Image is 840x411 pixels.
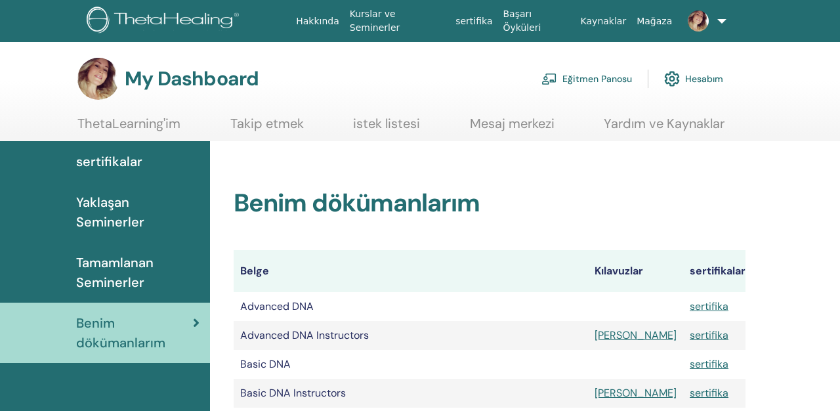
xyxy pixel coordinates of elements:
[690,328,728,342] a: sertifika
[76,313,193,353] span: Benim dökümanlarım
[234,188,745,219] h2: Benim dökümanlarım
[595,386,677,400] a: [PERSON_NAME]
[541,64,632,93] a: Eğitmen Panosu
[450,9,497,33] a: sertifika
[690,299,728,313] a: sertifika
[604,116,724,141] a: Yardım ve Kaynaklar
[576,9,632,33] a: Kaynaklar
[664,64,723,93] a: Hesabım
[234,250,588,292] th: Belge
[87,7,243,36] img: logo.png
[76,152,142,171] span: sertifikalar
[345,2,450,40] a: Kurslar ve Seminerler
[541,73,557,85] img: chalkboard-teacher.svg
[631,9,677,33] a: Mağaza
[683,250,745,292] th: sertifikalar
[234,292,588,321] td: Advanced DNA
[498,2,576,40] a: Başarı Öyküleri
[234,379,588,408] td: Basic DNA Instructors
[470,116,555,141] a: Mesaj merkezi
[77,58,119,100] img: default.jpg
[234,321,588,350] td: Advanced DNA Instructors
[291,9,345,33] a: Hakkında
[125,67,259,91] h3: My Dashboard
[76,253,199,292] span: Tamamlanan Seminerler
[690,386,728,400] a: sertifika
[353,116,420,141] a: istek listesi
[595,328,677,342] a: [PERSON_NAME]
[230,116,304,141] a: Takip etmek
[688,11,709,32] img: default.jpg
[588,250,683,292] th: Kılavuzlar
[690,357,728,371] a: sertifika
[77,116,180,141] a: ThetaLearning'im
[664,68,680,90] img: cog.svg
[76,192,199,232] span: Yaklaşan Seminerler
[234,350,588,379] td: Basic DNA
